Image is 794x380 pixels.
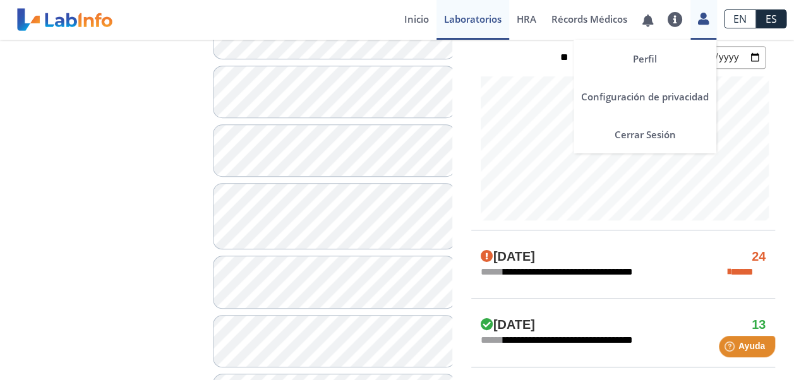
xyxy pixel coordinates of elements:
[517,13,536,25] span: HRA
[481,249,535,264] h4: [DATE]
[574,116,716,153] a: Cerrar Sesión
[752,318,766,333] h4: 13
[481,318,535,333] h4: [DATE]
[574,40,716,78] a: Perfil
[756,9,786,28] a: ES
[724,9,756,28] a: EN
[682,331,780,366] iframe: Help widget launcher
[677,46,766,68] input: mm/dd/yyyy
[752,249,766,264] h4: 24
[574,78,716,116] a: Configuración de privacidad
